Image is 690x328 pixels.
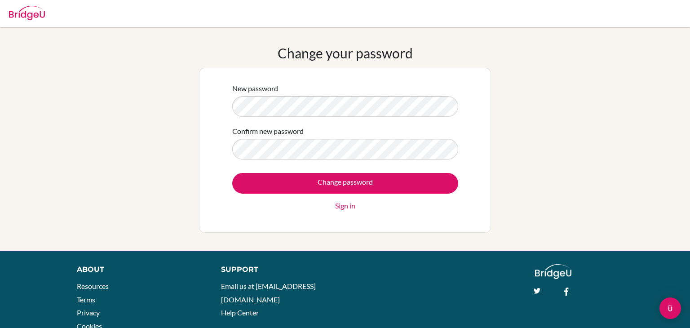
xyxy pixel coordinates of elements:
[77,308,100,317] a: Privacy
[278,45,413,61] h1: Change your password
[221,282,316,304] a: Email us at [EMAIL_ADDRESS][DOMAIN_NAME]
[232,173,458,194] input: Change password
[77,264,201,275] div: About
[535,264,571,279] img: logo_white@2x-f4f0deed5e89b7ecb1c2cc34c3e3d731f90f0f143d5ea2071677605dd97b5244.png
[335,200,355,211] a: Sign in
[9,6,45,20] img: Bridge-U
[221,264,336,275] div: Support
[221,308,259,317] a: Help Center
[232,126,304,137] label: Confirm new password
[77,295,95,304] a: Terms
[232,83,278,94] label: New password
[659,297,681,319] div: Open Intercom Messenger
[77,282,109,290] a: Resources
